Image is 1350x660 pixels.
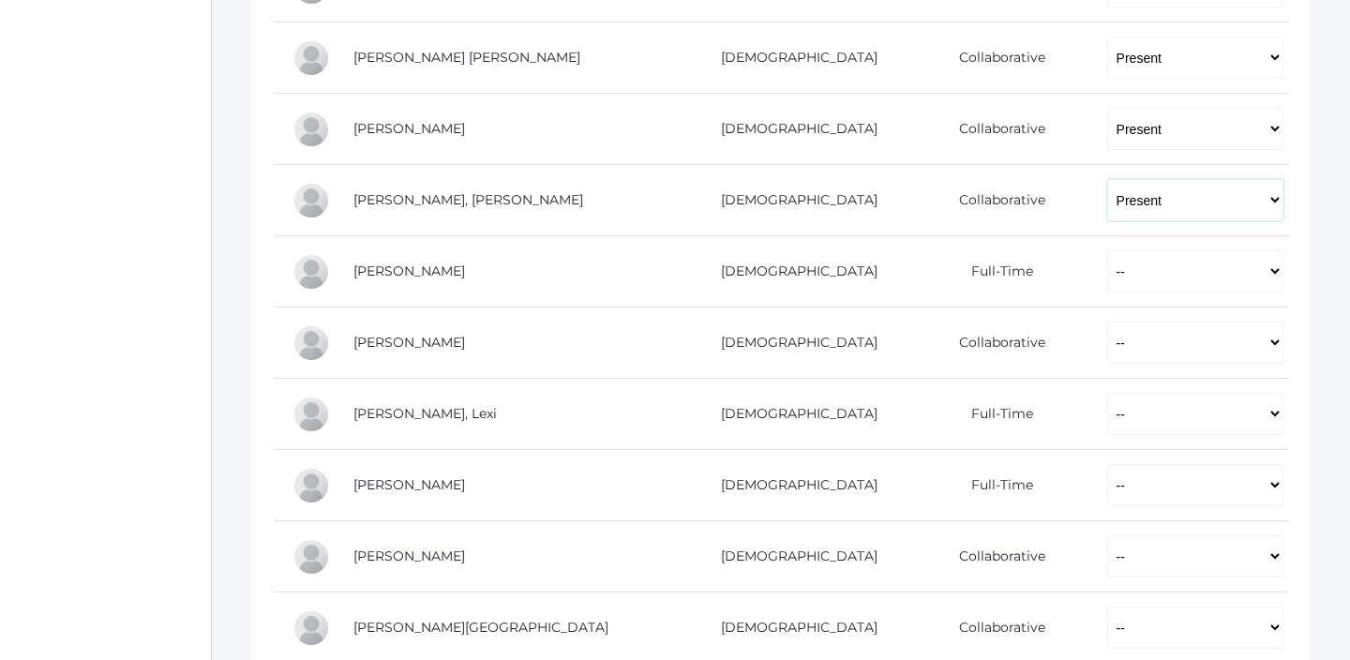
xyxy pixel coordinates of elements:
div: Savannah Maurer [292,609,330,647]
td: Full-Time [902,450,1088,521]
a: [PERSON_NAME], Lexi [353,405,497,422]
td: [DEMOGRAPHIC_DATA] [682,379,902,450]
div: Frances Leidenfrost [292,467,330,504]
td: [DEMOGRAPHIC_DATA] [682,307,902,379]
td: [DEMOGRAPHIC_DATA] [682,94,902,165]
a: [PERSON_NAME] [353,547,465,564]
a: [PERSON_NAME] [353,334,465,351]
div: Colton Maurer [292,538,330,576]
td: Collaborative [902,94,1088,165]
td: [DEMOGRAPHIC_DATA] [682,450,902,521]
div: Stone Haynes [292,182,330,219]
td: [DEMOGRAPHIC_DATA] [682,165,902,236]
div: Hannah Hrehniy [292,253,330,291]
div: William Hamilton [292,111,330,148]
td: Collaborative [902,521,1088,592]
td: Full-Time [902,236,1088,307]
a: [PERSON_NAME], [PERSON_NAME] [353,191,583,208]
a: [PERSON_NAME] [353,120,465,137]
td: [DEMOGRAPHIC_DATA] [682,521,902,592]
div: Lexi Judy [292,396,330,433]
a: [PERSON_NAME] [353,262,465,279]
td: Full-Time [902,379,1088,450]
td: [DEMOGRAPHIC_DATA] [682,236,902,307]
a: [PERSON_NAME] [PERSON_NAME] [353,49,580,66]
td: Collaborative [902,307,1088,379]
a: [PERSON_NAME] [353,476,465,493]
div: Corbin Intlekofer [292,324,330,362]
div: Annie Grace Gregg [292,39,330,77]
td: Collaborative [902,165,1088,236]
a: [PERSON_NAME][GEOGRAPHIC_DATA] [353,619,608,636]
td: [DEMOGRAPHIC_DATA] [682,22,902,94]
td: Collaborative [902,22,1088,94]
